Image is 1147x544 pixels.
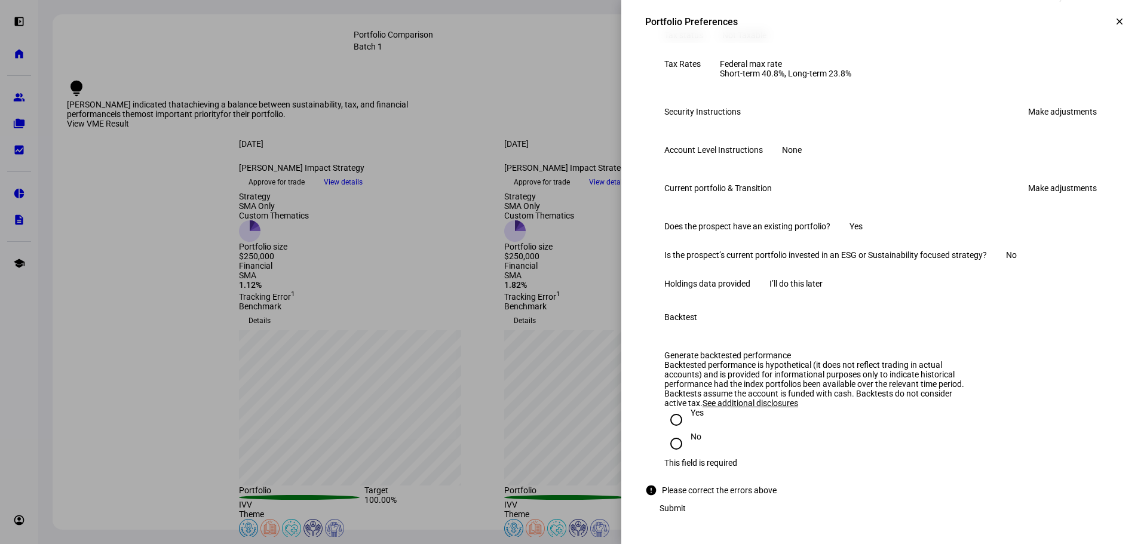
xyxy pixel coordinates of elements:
div: No [1006,250,1017,260]
button: Submit [645,496,700,520]
a: Make adjustments [1021,179,1104,198]
span: See additional disclosures [703,398,798,408]
mat-icon: clear [1114,16,1125,27]
div: Current portfolio & Transition [664,183,772,193]
div: Backtest [664,312,697,322]
div: No [691,432,701,441]
div: Portfolio Preferences [645,16,738,27]
div: Please correct the errors above [662,485,777,495]
div: Tax Rates [664,59,701,69]
a: Make adjustments [1021,102,1104,121]
div: Account Level Instructions [664,145,763,155]
div: Generate backtested performance [664,351,972,360]
div: Backtested performance is hypothetical (it does not reflect trading in actual accounts) and is pr... [664,360,972,408]
div: Security Instructions [664,107,741,116]
div: Federal max rate [720,59,851,78]
div: This field is required [664,458,737,468]
div: Holdings data provided [664,279,750,288]
div: Yes [691,408,704,417]
div: Short-term 40.8%, Long-term 23.8% [720,69,851,78]
div: I’ll do this later [769,279,823,288]
span: Submit [660,496,686,520]
div: None [782,145,802,155]
div: Yes [849,222,863,231]
div: Does the prospect have an existing portfolio? [664,222,830,231]
div: Is the prospect’s current portfolio invested in an ESG or Sustainability focused strategy? [664,250,987,260]
mat-icon: error_outline [645,484,657,496]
